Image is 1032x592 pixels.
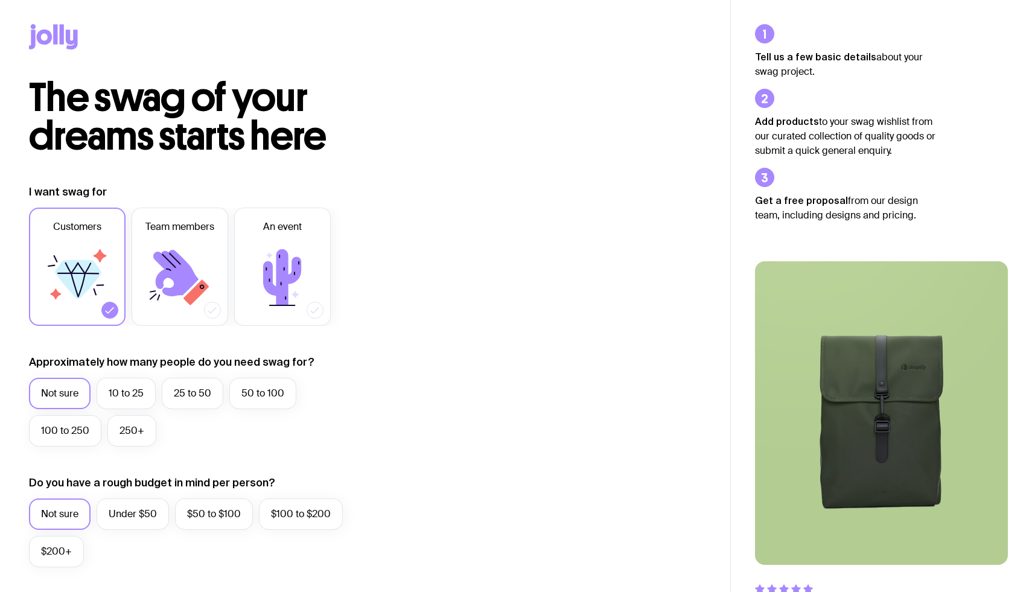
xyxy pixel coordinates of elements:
[29,536,84,567] label: $200+
[755,49,936,79] p: about your swag project.
[53,220,101,234] span: Customers
[755,114,936,158] p: to your swag wishlist from our curated collection of quality goods or submit a quick general enqu...
[29,378,91,409] label: Not sure
[755,51,876,62] strong: Tell us a few basic details
[162,378,223,409] label: 25 to 50
[145,220,214,234] span: Team members
[175,498,253,530] label: $50 to $100
[263,220,302,234] span: An event
[97,378,156,409] label: 10 to 25
[229,378,296,409] label: 50 to 100
[29,415,101,447] label: 100 to 250
[107,415,156,447] label: 250+
[29,74,326,160] span: The swag of your dreams starts here
[755,116,819,127] strong: Add products
[29,498,91,530] label: Not sure
[29,355,314,369] label: Approximately how many people do you need swag for?
[29,185,107,199] label: I want swag for
[755,193,936,223] p: from our design team, including designs and pricing.
[97,498,169,530] label: Under $50
[29,476,275,490] label: Do you have a rough budget in mind per person?
[259,498,343,530] label: $100 to $200
[755,195,848,206] strong: Get a free proposal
